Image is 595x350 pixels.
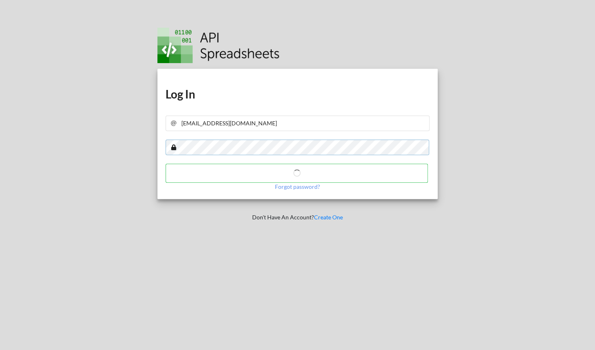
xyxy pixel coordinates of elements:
[166,164,428,183] button: Log In
[314,214,343,221] a: Create One
[152,213,443,221] p: Don't Have An Account?
[166,116,429,131] input: Your Email
[275,183,320,191] p: Forgot password?
[174,168,419,178] h4: Log In
[157,28,279,63] img: Logo.png
[166,87,429,101] h1: Log In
